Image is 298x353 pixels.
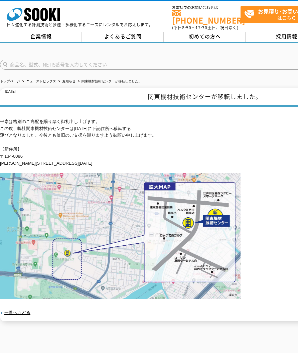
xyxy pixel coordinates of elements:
[77,78,142,85] li: 関東機材技術センターが移転しました。
[5,88,15,95] p: [DATE]
[189,33,221,40] span: 初めての方へ
[82,32,164,42] a: よくあるご質問
[4,310,30,315] a: 一覧へもどる
[195,25,207,31] span: 17:30
[7,23,153,27] p: 日々進化する計測技術と多種・多様化するニーズにレンタルでお応えします。
[182,25,191,31] span: 8:50
[172,10,241,24] a: [PHONE_NUMBER]
[62,79,76,83] a: お知らせ
[172,6,241,10] span: お電話でのお問い合わせは
[164,32,246,42] a: 初めての方へ
[26,79,56,83] a: ニューストピックス
[172,25,238,31] span: (平日 ～ 土日、祝日除く)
